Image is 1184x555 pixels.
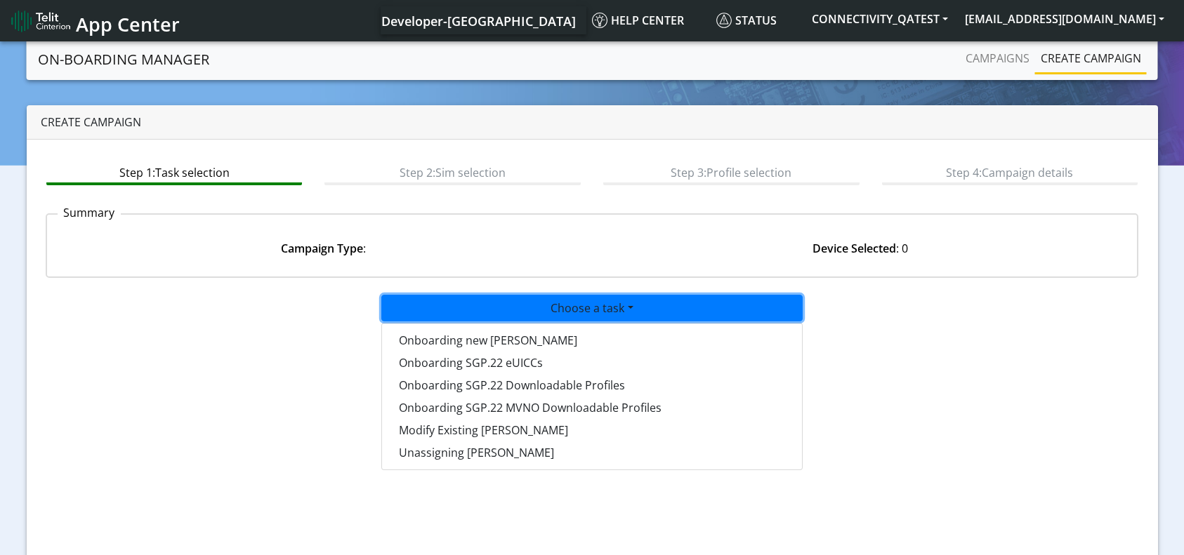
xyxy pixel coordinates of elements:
a: On-Boarding Manager [38,46,209,74]
div: Create campaign [27,105,1158,140]
btn: Step 1: Task selection [46,159,303,185]
button: Onboarding SGP.22 Downloadable Profiles [382,374,802,396]
strong: Device Selected [813,241,896,256]
button: Unassigning [PERSON_NAME] [382,441,802,464]
button: Onboarding new [PERSON_NAME] [382,329,802,352]
span: App Center [76,11,180,37]
btn: Step 4: Campaign details [882,159,1138,185]
button: Choose a task [381,295,803,321]
img: status.svg [716,13,732,28]
strong: Campaign Type [281,241,363,256]
a: Campaigns [960,44,1035,72]
button: Onboarding SGP.22 eUICCs [382,352,802,374]
div: : 0 [592,240,1129,257]
button: CONNECTIVITY_QATEST [803,6,956,32]
span: Developer-[GEOGRAPHIC_DATA] [381,13,576,29]
a: Your current platform instance [381,6,575,34]
btn: Step 2: Sim selection [324,159,581,185]
img: knowledge.svg [592,13,607,28]
div: Choose a task [381,323,803,470]
img: logo-telit-cinterion-gw-new.png [11,10,70,32]
a: Create campaign [1035,44,1147,72]
button: Modify Existing [PERSON_NAME] [382,419,802,441]
a: App Center [11,6,178,36]
button: [EMAIL_ADDRESS][DOMAIN_NAME] [956,6,1173,32]
a: Status [711,6,803,34]
btn: Step 3: Profile selection [603,159,860,185]
button: Onboarding SGP.22 MVNO Downloadable Profiles [382,396,802,419]
a: Help center [586,6,711,34]
span: Help center [592,13,684,28]
p: Summary [58,204,121,221]
div: : [55,240,592,257]
span: Status [716,13,777,28]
